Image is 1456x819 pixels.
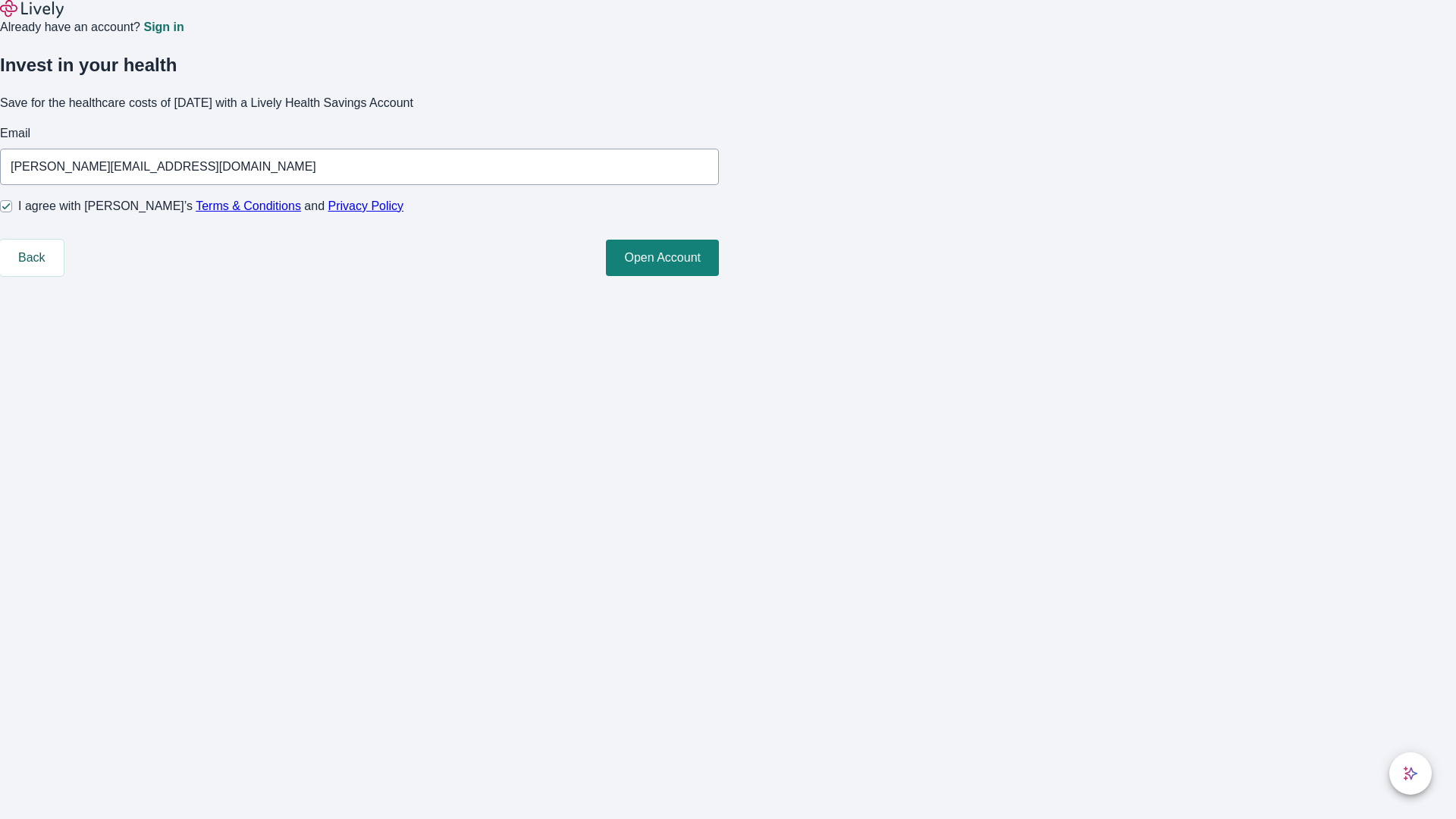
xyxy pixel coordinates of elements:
button: chat [1389,752,1432,795]
a: Terms & Conditions [196,199,301,212]
button: Open Account [606,240,719,276]
a: Sign in [143,21,184,33]
a: Privacy Policy [328,199,404,212]
svg: Lively AI Assistant [1403,766,1418,781]
span: I agree with [PERSON_NAME]’s and [18,197,403,215]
